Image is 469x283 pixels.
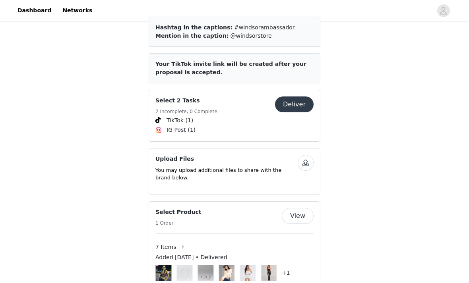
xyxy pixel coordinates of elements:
[155,24,233,31] span: Hashtag in the captions:
[275,96,314,112] button: Deliver
[155,127,162,133] img: Instagram Icon
[155,33,229,39] span: Mention in the caption:
[155,61,306,75] span: Your TikTok invite link will be created after your proposal is accepted.
[198,265,213,281] img: Cute Specs Cat Eye Blue Light Glasses
[149,90,320,142] div: Select 2 Tasks
[156,265,171,281] img: Bare It Boldly Leopard Cropped Tube Top
[155,219,202,227] h5: 1 Order
[155,108,217,115] h5: 2 Incomplete, 0 Complete
[13,2,56,19] a: Dashboard
[176,263,193,283] img: Image Background Blur
[198,263,214,283] img: Image Background Blur
[231,33,272,39] span: @windsorstore
[155,243,176,251] span: 7 Items
[219,265,234,281] img: Cozy Charm Tie Front Sweater
[155,96,217,105] h4: Select 2 Tasks
[440,4,447,17] div: avatar
[58,2,97,19] a: Networks
[177,265,192,281] img: Ethereal Glam Rhinestone Flower Headband
[262,265,276,281] img: Sleek Business High-Rise Faux Leather Flare Pants
[240,263,256,283] img: Image Background Blur
[155,208,202,216] h4: Select Product
[155,263,172,283] img: Image Background Blur
[155,253,227,262] span: Added [DATE] • Delivered
[155,166,298,182] p: You may upload additional files to share with the brand below.
[282,269,290,277] h4: +1
[234,24,295,31] span: #windsorambassador
[167,126,196,134] span: IG Post (1)
[155,155,298,163] h4: Upload Files
[219,263,235,283] img: Image Background Blur
[240,265,255,281] img: Relaxed Perfection Strapless Pajama Top
[261,263,277,283] img: Image Background Blur
[167,116,193,125] span: TikTok (1)
[282,208,314,224] button: View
